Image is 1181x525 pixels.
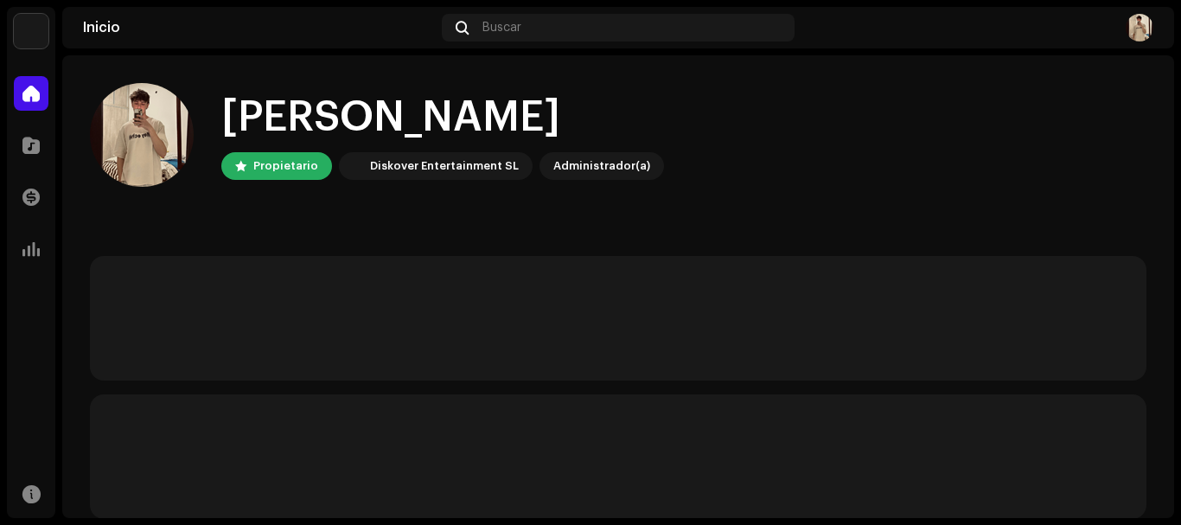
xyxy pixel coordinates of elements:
img: 297a105e-aa6c-4183-9ff4-27133c00f2e2 [14,14,48,48]
div: Propietario [253,156,318,176]
div: Administrador(a) [553,156,650,176]
img: 297a105e-aa6c-4183-9ff4-27133c00f2e2 [342,156,363,176]
img: 96b3b426-05f8-40b1-813c-12f302b2aec6 [1126,14,1153,42]
img: 96b3b426-05f8-40b1-813c-12f302b2aec6 [90,83,194,187]
div: Inicio [83,21,435,35]
div: Diskover Entertainment SL [370,156,519,176]
span: Buscar [482,21,521,35]
div: [PERSON_NAME] [221,90,664,145]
